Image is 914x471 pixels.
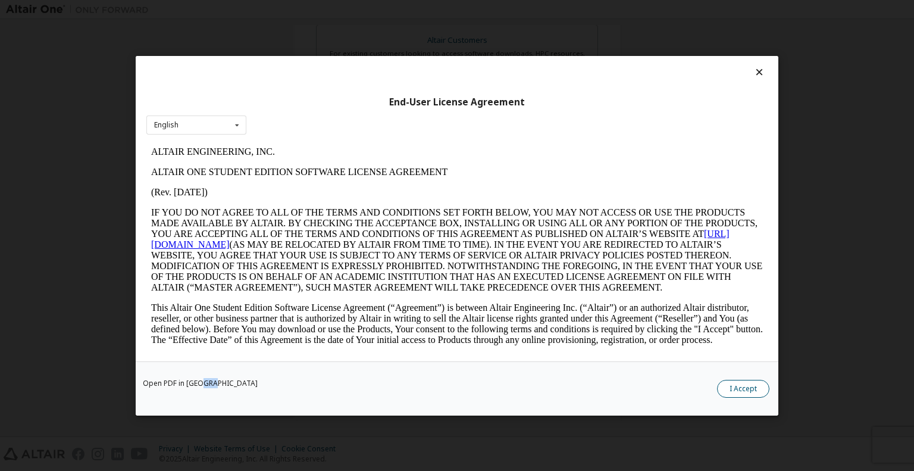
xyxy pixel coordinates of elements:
p: ALTAIR ONE STUDENT EDITION SOFTWARE LICENSE AGREEMENT [5,25,616,36]
div: End-User License Agreement [146,96,768,108]
p: This Altair One Student Edition Software License Agreement (“Agreement”) is between Altair Engine... [5,161,616,204]
a: Open PDF in [GEOGRAPHIC_DATA] [143,379,258,386]
p: IF YOU DO NOT AGREE TO ALL OF THE TERMS AND CONDITIONS SET FORTH BELOW, YOU MAY NOT ACCESS OR USE... [5,65,616,151]
a: [URL][DOMAIN_NAME] [5,87,583,108]
button: I Accept [717,379,769,397]
p: (Rev. [DATE]) [5,45,616,56]
p: ALTAIR ENGINEERING, INC. [5,5,616,15]
div: English [154,121,179,129]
